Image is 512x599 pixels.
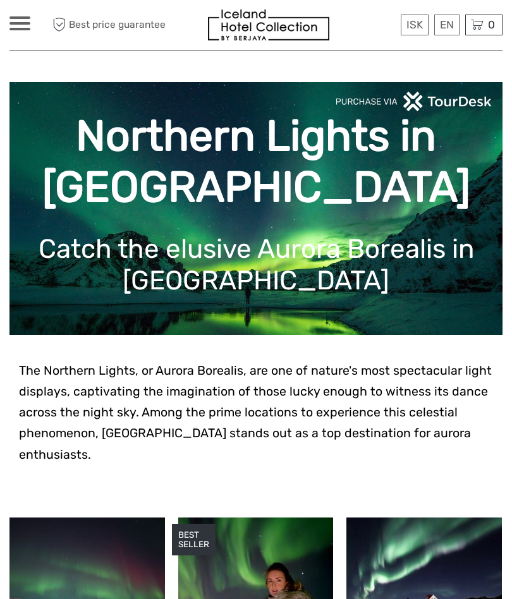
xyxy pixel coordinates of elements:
span: Best price guarantee [49,15,166,35]
span: ISK [406,18,423,31]
img: PurchaseViaTourDeskwhite.png [335,92,493,111]
span: 0 [486,18,497,31]
h1: Northern Lights in [GEOGRAPHIC_DATA] [28,111,484,213]
div: BEST SELLER [172,524,216,555]
img: 1844-aee08c21-73b1-41f0-80d1-75466d7068a3_logo_small.jpg [208,9,329,40]
span: The Northern Lights, or Aurora Borealis, are one of nature's most spectacular light displays, cap... [19,363,492,462]
h1: Catch the elusive Aurora Borealis in [GEOGRAPHIC_DATA] [28,233,484,297]
div: EN [434,15,460,35]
